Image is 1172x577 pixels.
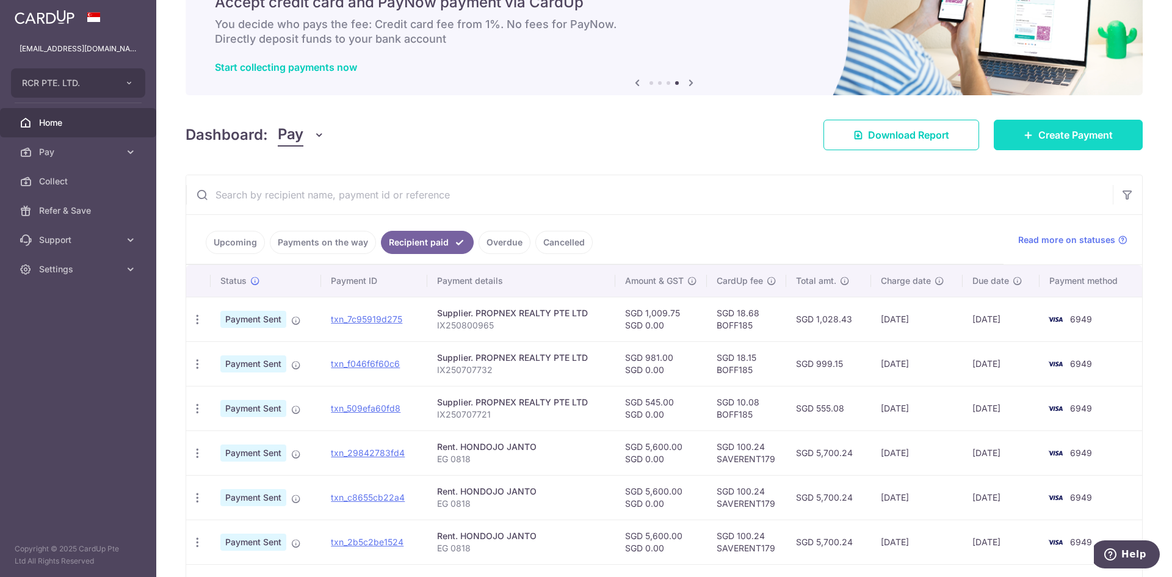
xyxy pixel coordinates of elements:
img: Bank Card [1043,535,1068,550]
a: Start collecting payments now [215,61,357,73]
span: Settings [39,263,120,275]
a: txn_7c95919d275 [331,314,402,324]
a: Read more on statuses [1018,234,1127,246]
td: SGD 5,700.24 [786,475,870,520]
span: Collect [39,175,120,187]
td: SGD 5,700.24 [786,430,870,475]
p: IX250707721 [437,408,606,421]
a: txn_2b5c2be1524 [331,537,403,547]
span: 6949 [1070,358,1092,369]
td: [DATE] [963,386,1040,430]
span: Payment Sent [220,400,286,417]
span: Charge date [881,275,931,287]
div: Supplier. PROPNEX REALTY PTE LTD [437,352,606,364]
td: SGD 100.24 SAVERENT179 [707,475,786,520]
th: Payment ID [321,265,427,297]
td: SGD 555.08 [786,386,870,430]
td: [DATE] [963,430,1040,475]
span: Support [39,234,120,246]
p: IX250800965 [437,319,606,332]
a: txn_f046f6f60c6 [331,358,400,369]
a: Recipient paid [381,231,474,254]
div: Supplier. PROPNEX REALTY PTE LTD [437,307,606,319]
span: Refer & Save [39,205,120,217]
span: Payment Sent [220,445,286,462]
td: [DATE] [963,475,1040,520]
td: SGD 5,600.00 SGD 0.00 [615,475,707,520]
a: Payments on the way [270,231,376,254]
span: 6949 [1070,314,1092,324]
div: Supplier. PROPNEX REALTY PTE LTD [437,396,606,408]
span: Payment Sent [220,489,286,506]
p: EG 0818 [437,542,606,554]
a: Overdue [479,231,530,254]
td: SGD 5,600.00 SGD 0.00 [615,520,707,564]
td: [DATE] [871,520,963,564]
span: Payment Sent [220,311,286,328]
span: Total amt. [796,275,836,287]
td: [DATE] [871,386,963,430]
td: [DATE] [963,341,1040,386]
td: [DATE] [871,297,963,341]
span: Create Payment [1038,128,1113,142]
img: CardUp [15,10,74,24]
a: txn_509efa60fd8 [331,403,400,413]
input: Search by recipient name, payment id or reference [186,175,1113,214]
td: SGD 999.15 [786,341,870,386]
td: SGD 10.08 BOFF185 [707,386,786,430]
div: Rent. HONDOJO JANTO [437,530,606,542]
span: Status [220,275,247,287]
td: SGD 100.24 SAVERENT179 [707,430,786,475]
td: [DATE] [871,475,963,520]
td: [DATE] [963,520,1040,564]
td: SGD 18.15 BOFF185 [707,341,786,386]
span: RCR PTE. LTD. [22,77,112,89]
img: Bank Card [1043,490,1068,505]
span: Due date [972,275,1009,287]
a: txn_29842783fd4 [331,448,405,458]
div: Rent. HONDOJO JANTO [437,441,606,453]
p: [EMAIL_ADDRESS][DOMAIN_NAME] [20,43,137,55]
td: SGD 1,009.75 SGD 0.00 [615,297,707,341]
td: [DATE] [871,430,963,475]
span: Payment Sent [220,534,286,551]
span: Payment Sent [220,355,286,372]
a: Create Payment [994,120,1143,150]
td: SGD 100.24 SAVERENT179 [707,520,786,564]
h6: You decide who pays the fee: Credit card fee from 1%. No fees for PayNow. Directly deposit funds ... [215,17,1113,46]
img: Bank Card [1043,401,1068,416]
img: Bank Card [1043,357,1068,371]
h4: Dashboard: [186,124,268,146]
span: 6949 [1070,492,1092,503]
img: Bank Card [1043,312,1068,327]
span: 6949 [1070,448,1092,458]
a: Upcoming [206,231,265,254]
td: SGD 18.68 BOFF185 [707,297,786,341]
td: [DATE] [963,297,1040,341]
div: Rent. HONDOJO JANTO [437,485,606,498]
th: Payment details [427,265,615,297]
td: [DATE] [871,341,963,386]
span: Amount & GST [625,275,684,287]
td: SGD 5,600.00 SGD 0.00 [615,430,707,475]
span: Pay [39,146,120,158]
span: 6949 [1070,537,1092,547]
p: EG 0818 [437,498,606,510]
iframe: Opens a widget where you can find more information [1094,540,1160,571]
td: SGD 1,028.43 [786,297,870,341]
td: SGD 981.00 SGD 0.00 [615,341,707,386]
td: SGD 545.00 SGD 0.00 [615,386,707,430]
span: Pay [278,123,303,147]
a: txn_c8655cb22a4 [331,492,405,503]
span: Download Report [868,128,949,142]
p: IX250707732 [437,364,606,376]
span: CardUp fee [717,275,763,287]
span: Home [39,117,120,129]
img: Bank Card [1043,446,1068,460]
button: RCR PTE. LTD. [11,68,145,98]
p: EG 0818 [437,453,606,465]
button: Pay [278,123,325,147]
td: SGD 5,700.24 [786,520,870,564]
a: Cancelled [535,231,593,254]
